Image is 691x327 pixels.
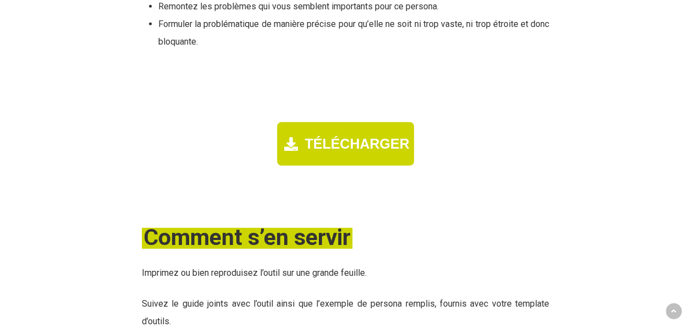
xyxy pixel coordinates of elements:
span: Suivez le guide joints avec l’outil ainsi que l’exemple de persona remplis, fournis avec votre te... [142,298,549,326]
span: TÉLÉCHARGER [305,136,409,152]
strong: Comment s’en servir [143,224,351,250]
span: Imprimez ou bien reproduisez l’outil sur une grande feuille. [142,268,367,278]
span: Formuler la problématique de manière précise pour qu’elle ne soit ni trop vaste, ni trop étro... [158,19,549,47]
span: Remontez les problèmes qui vous semblent importants pour ce persona. [158,1,439,12]
h2: Outils - Définition persona [142,88,549,110]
